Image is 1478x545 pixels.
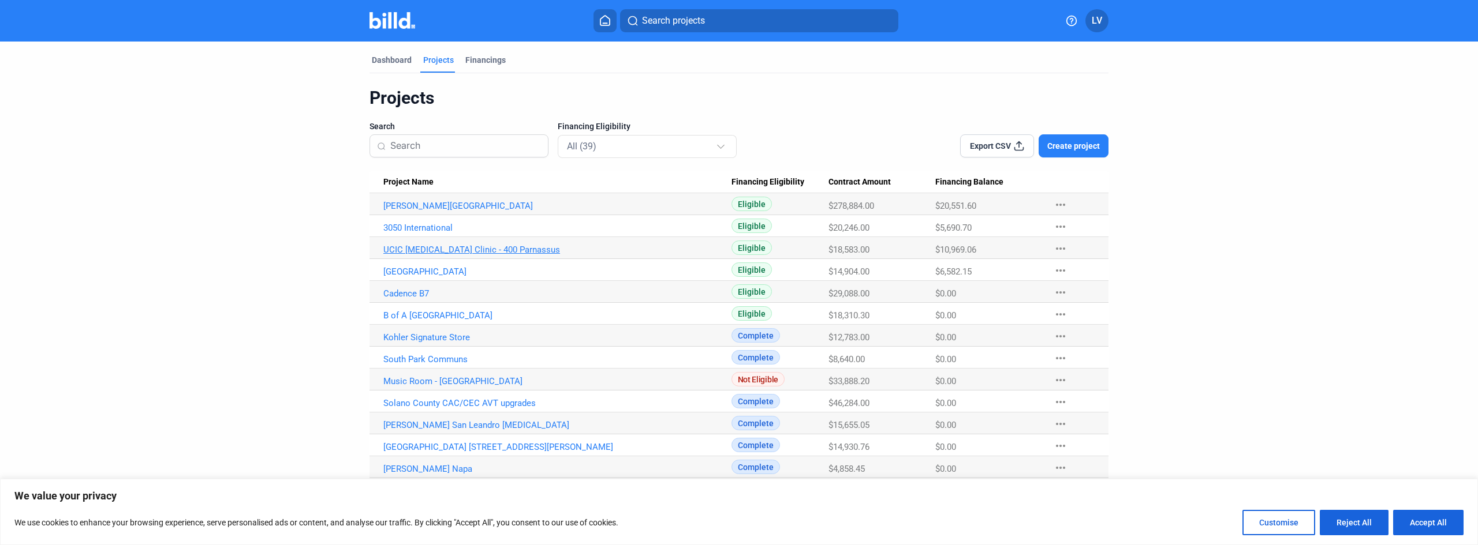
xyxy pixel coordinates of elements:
span: Eligible [731,240,772,255]
span: Not Eligible [731,372,785,386]
span: $0.00 [935,420,956,430]
button: Reject All [1320,510,1389,535]
button: LV [1085,9,1108,32]
mat-icon: more_horiz [1054,373,1068,387]
span: Search projects [642,14,705,28]
span: Eligible [731,197,772,211]
span: $8,640.00 [828,354,865,364]
div: Projects [369,87,1108,109]
mat-icon: more_horiz [1054,329,1068,343]
span: $5,690.70 [935,223,972,233]
a: B of A [GEOGRAPHIC_DATA] [383,310,731,321]
mat-icon: more_horiz [1054,198,1068,212]
div: Financings [465,54,506,66]
a: [PERSON_NAME] San Leandro [MEDICAL_DATA] [383,420,731,430]
span: $0.00 [935,442,956,452]
a: Kohler Signature Store [383,332,731,343]
span: $0.00 [935,288,956,299]
a: [PERSON_NAME] Napa [383,464,731,474]
span: Financing Eligibility [731,177,804,187]
mat-icon: more_horiz [1054,242,1068,255]
mat-icon: more_horiz [1054,307,1068,321]
p: We value your privacy [14,489,1464,503]
span: Create project [1047,140,1100,152]
span: $0.00 [935,332,956,343]
input: Search [390,134,541,158]
a: South Park Communs [383,354,731,364]
span: Search [369,121,395,132]
img: Billd Company Logo [369,12,415,29]
span: Export CSV [970,140,1011,152]
mat-icon: more_horiz [1054,417,1068,431]
span: $4,858.45 [828,464,865,474]
mat-icon: more_horiz [1054,264,1068,277]
span: $29,088.00 [828,288,869,299]
button: Create project [1039,134,1108,157]
span: Eligible [731,284,772,299]
span: $18,583.00 [828,245,869,255]
span: Complete [731,394,780,408]
div: Contract Amount [828,177,935,187]
span: Complete [731,438,780,452]
button: Customise [1242,510,1315,535]
span: $14,930.76 [828,442,869,452]
a: [PERSON_NAME][GEOGRAPHIC_DATA] [383,201,731,211]
mat-icon: more_horiz [1054,461,1068,475]
a: UCIC [MEDICAL_DATA] Clinic - 400 Parnassus [383,245,731,255]
span: $0.00 [935,354,956,364]
div: Financing Balance [935,177,1042,187]
a: 3050 International [383,223,731,233]
mat-icon: more_horiz [1054,285,1068,299]
a: Solano County CAC/CEC AVT upgrades [383,398,731,408]
span: Financing Eligibility [558,121,630,132]
mat-icon: more_horiz [1054,220,1068,234]
mat-icon: more_horiz [1054,351,1068,365]
span: LV [1092,14,1102,28]
a: Cadence B7 [383,288,731,299]
span: Project Name [383,177,434,187]
a: [GEOGRAPHIC_DATA] [STREET_ADDRESS][PERSON_NAME] [383,442,731,452]
a: [GEOGRAPHIC_DATA] [383,266,731,277]
span: Complete [731,460,780,474]
button: Search projects [620,9,898,32]
span: $33,888.20 [828,376,869,386]
span: Complete [731,328,780,343]
mat-select-trigger: All (39) [567,141,596,152]
span: $0.00 [935,464,956,474]
span: $46,284.00 [828,398,869,408]
a: Music Room - [GEOGRAPHIC_DATA] [383,376,731,386]
div: Projects [423,54,454,66]
div: Project Name [383,177,731,187]
span: $0.00 [935,398,956,408]
button: Accept All [1393,510,1464,535]
p: We use cookies to enhance your browsing experience, serve personalised ads or content, and analys... [14,516,618,529]
span: $20,551.60 [935,201,976,211]
span: $20,246.00 [828,223,869,233]
mat-icon: more_horiz [1054,395,1068,409]
span: $0.00 [935,310,956,321]
span: Contract Amount [828,177,891,187]
span: $14,904.00 [828,266,869,277]
span: Complete [731,416,780,430]
div: Financing Eligibility [731,177,829,187]
span: Complete [731,350,780,364]
span: $10,969.06 [935,245,976,255]
button: Export CSV [960,134,1034,157]
span: Eligible [731,306,772,321]
span: $0.00 [935,376,956,386]
span: Financing Balance [935,177,1003,187]
span: $18,310.30 [828,310,869,321]
span: $6,582.15 [935,266,972,277]
div: Dashboard [372,54,412,66]
mat-icon: more_horiz [1054,439,1068,453]
span: Eligible [731,262,772,277]
span: $15,655.05 [828,420,869,430]
span: $12,783.00 [828,332,869,343]
span: Eligible [731,219,772,233]
span: $278,884.00 [828,201,874,211]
